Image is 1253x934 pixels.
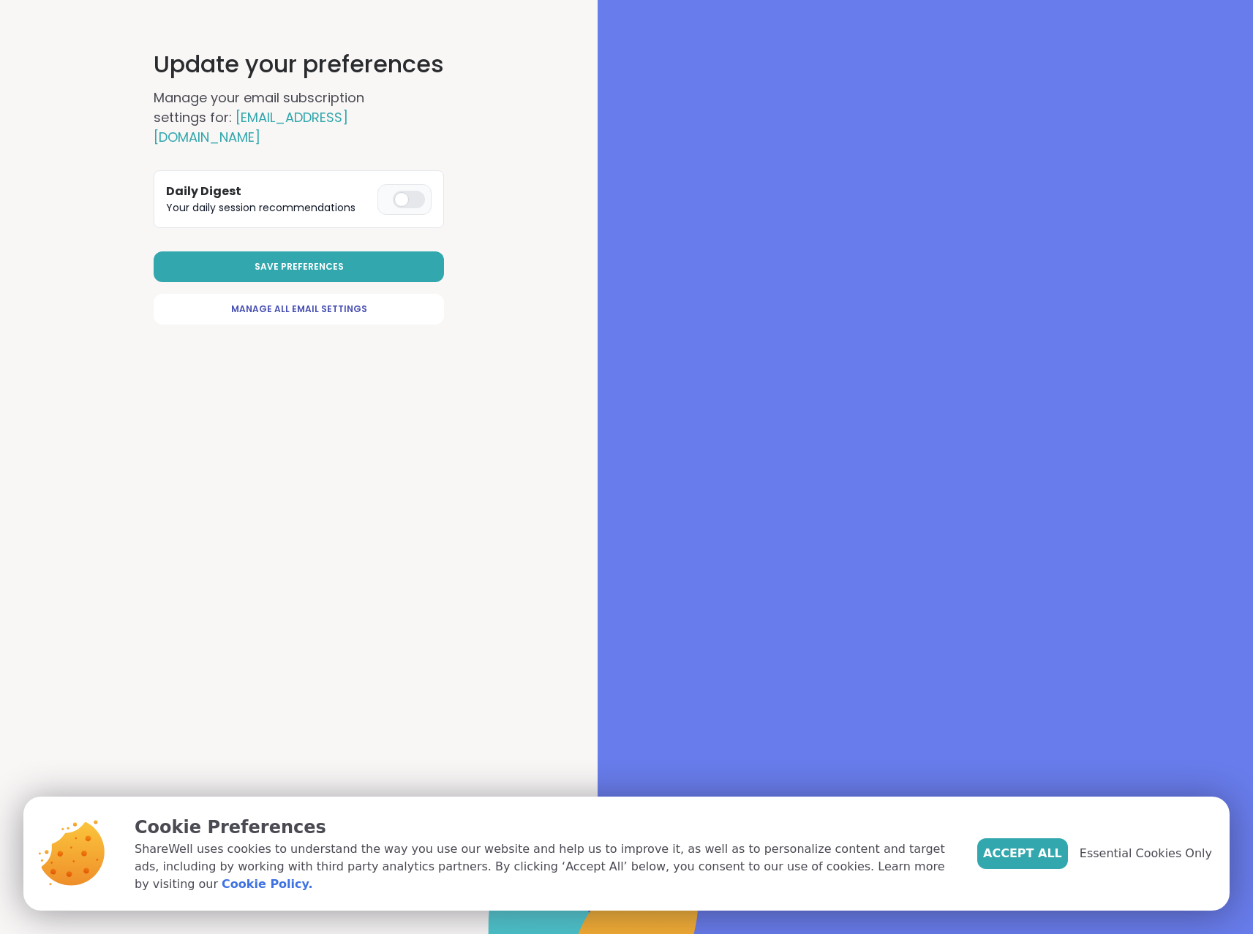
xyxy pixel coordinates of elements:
[154,47,444,82] h1: Update your preferences
[154,251,444,282] button: Save Preferences
[222,876,312,893] a: Cookie Policy.
[1080,845,1212,862] span: Essential Cookies Only
[977,838,1068,869] button: Accept All
[135,814,954,840] p: Cookie Preferences
[231,303,367,316] span: Manage All Email Settings
[154,88,417,147] h2: Manage your email subscription settings for:
[166,200,372,216] p: Your daily session recommendations
[135,840,954,893] p: ShareWell uses cookies to understand the way you use our website and help us to improve it, as we...
[154,294,444,324] a: Manage All Email Settings
[255,260,344,273] span: Save Preferences
[154,108,348,146] span: [EMAIL_ADDRESS][DOMAIN_NAME]
[166,183,372,200] h3: Daily Digest
[983,845,1062,862] span: Accept All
